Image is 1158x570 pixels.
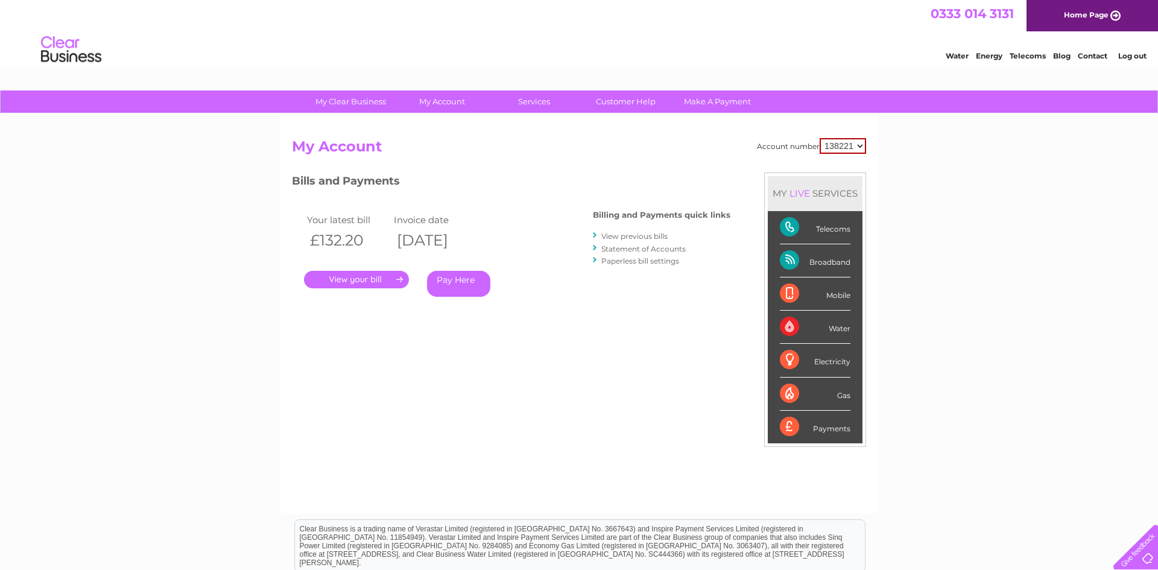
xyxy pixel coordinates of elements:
[304,212,391,228] td: Your latest bill
[1010,51,1046,60] a: Telecoms
[301,90,400,113] a: My Clear Business
[292,173,730,194] h3: Bills and Payments
[576,90,675,113] a: Customer Help
[931,6,1014,21] a: 0333 014 3131
[295,7,865,59] div: Clear Business is a trading name of Verastar Limited (registered in [GEOGRAPHIC_DATA] No. 3667643...
[292,138,866,161] h2: My Account
[976,51,1002,60] a: Energy
[304,271,409,288] a: .
[391,228,478,253] th: [DATE]
[757,138,866,154] div: Account number
[768,176,862,211] div: MY SERVICES
[601,256,679,265] a: Paperless bill settings
[780,211,850,244] div: Telecoms
[668,90,767,113] a: Make A Payment
[593,211,730,220] h4: Billing and Payments quick links
[780,411,850,443] div: Payments
[1118,51,1147,60] a: Log out
[427,271,490,297] a: Pay Here
[946,51,969,60] a: Water
[601,244,686,253] a: Statement of Accounts
[780,344,850,377] div: Electricity
[780,378,850,411] div: Gas
[780,311,850,344] div: Water
[484,90,584,113] a: Services
[601,232,668,241] a: View previous bills
[393,90,492,113] a: My Account
[391,212,478,228] td: Invoice date
[304,228,391,253] th: £132.20
[1078,51,1107,60] a: Contact
[40,31,102,68] img: logo.png
[780,277,850,311] div: Mobile
[1053,51,1071,60] a: Blog
[780,244,850,277] div: Broadband
[787,188,812,199] div: LIVE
